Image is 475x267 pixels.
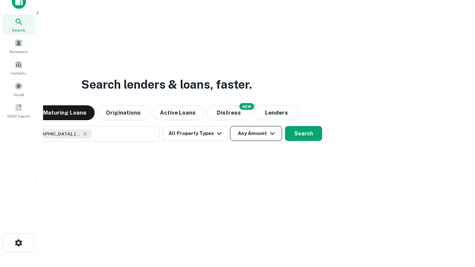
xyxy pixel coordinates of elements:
[2,14,35,34] a: Search
[2,57,35,78] a: Contacts
[2,79,35,99] a: Saved
[7,113,30,119] span: SREO Search
[13,92,24,98] span: Saved
[152,105,204,120] button: Active Loans
[163,126,227,141] button: All Property Types
[81,76,252,93] h3: Search lenders & loans, faster.
[98,105,149,120] button: Originations
[438,184,475,220] iframe: Chat Widget
[10,49,27,55] span: Borrowers
[2,36,35,56] a: Borrowers
[285,126,322,141] button: Search
[11,126,160,142] button: [GEOGRAPHIC_DATA], [GEOGRAPHIC_DATA], [GEOGRAPHIC_DATA]
[254,105,299,120] button: Lenders
[239,103,254,110] div: NEW
[11,70,26,76] span: Contacts
[35,105,95,120] button: Maturing Loans
[230,126,282,141] button: Any Amount
[12,27,25,33] span: Search
[2,100,35,121] a: SREO Search
[25,131,81,137] span: [GEOGRAPHIC_DATA], [GEOGRAPHIC_DATA], [GEOGRAPHIC_DATA]
[207,105,251,120] button: Search distressed loans with lien and other non-mortgage details.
